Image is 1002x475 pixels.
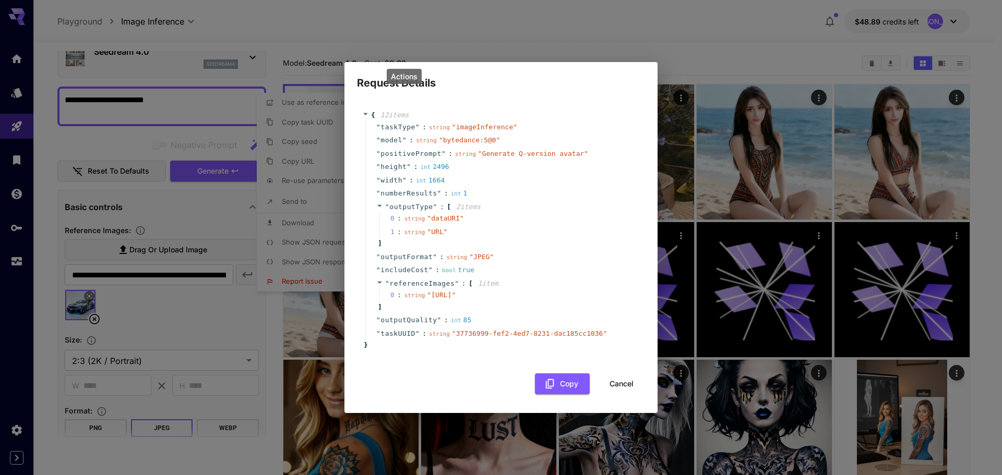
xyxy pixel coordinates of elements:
[380,188,437,199] span: numberResults
[389,279,455,287] span: referenceImages
[380,162,407,172] span: height
[478,150,588,157] span: " Generate Q-version avatar "
[428,266,433,274] span: "
[389,203,433,211] span: outputType
[429,331,450,337] span: string
[451,317,461,324] span: int
[456,203,481,211] span: 2 item s
[409,135,413,145] span: :
[416,175,445,186] div: 1664
[437,189,442,197] span: "
[444,188,448,199] span: :
[415,330,420,337] span: "
[442,267,456,274] span: bool
[390,213,404,224] span: 0
[452,330,607,337] span: " 37736999-fef2-4ed7-8231-dac185cc1036 "
[420,164,431,170] span: int
[462,278,466,289] span: :
[385,203,389,211] span: "
[437,316,442,324] span: "
[448,149,452,159] span: :
[376,163,380,170] span: "
[376,253,380,261] span: "
[380,149,442,159] span: positivePrompt
[380,265,428,275] span: includeCost
[376,266,380,274] span: "
[469,278,473,289] span: [
[446,254,467,261] span: string
[429,124,450,131] span: string
[404,229,425,236] span: string
[447,202,451,212] span: [
[380,328,415,339] span: taskUUID
[387,69,422,84] div: Actions
[344,62,658,91] h2: Request Details
[442,265,474,275] div: true
[407,163,411,170] span: "
[397,227,401,237] div: :
[442,150,446,157] span: "
[422,122,426,132] span: :
[414,162,418,172] span: :
[451,188,468,199] div: 1
[427,291,456,299] span: " [URL] "
[427,228,447,236] span: " URL "
[439,136,500,144] span: " bytedance:5@0 "
[440,202,444,212] span: :
[376,316,380,324] span: "
[376,238,382,249] span: ]
[435,265,439,275] span: :
[385,279,389,287] span: "
[440,252,444,262] span: :
[444,315,448,325] span: :
[427,214,463,222] span: " dataURI "
[371,110,375,120] span: {
[376,123,380,131] span: "
[376,189,380,197] span: "
[380,122,415,132] span: taskType
[380,111,409,119] span: 12 item s
[404,292,425,299] span: string
[455,279,459,287] span: "
[362,340,368,350] span: }
[380,315,437,325] span: outputQuality
[390,227,404,237] span: 1
[397,290,401,300] div: :
[416,137,437,144] span: string
[535,373,590,395] button: Copy
[451,315,472,325] div: 85
[478,279,498,287] span: 1 item
[455,151,476,157] span: string
[433,203,437,211] span: "
[452,123,517,131] span: " imageInference "
[433,253,437,261] span: "
[380,135,402,145] span: model
[420,162,449,172] div: 2496
[390,290,404,300] span: 0
[380,175,402,186] span: width
[469,253,494,261] span: " JPEG "
[415,123,420,131] span: "
[422,328,426,339] span: :
[402,176,407,184] span: "
[404,215,425,222] span: string
[376,176,380,184] span: "
[409,175,413,186] span: :
[376,136,380,144] span: "
[598,373,645,395] button: Cancel
[402,136,407,144] span: "
[416,177,426,184] span: int
[376,302,382,312] span: ]
[376,330,380,337] span: "
[397,213,401,224] div: :
[451,190,461,197] span: int
[376,150,380,157] span: "
[380,252,433,262] span: outputFormat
